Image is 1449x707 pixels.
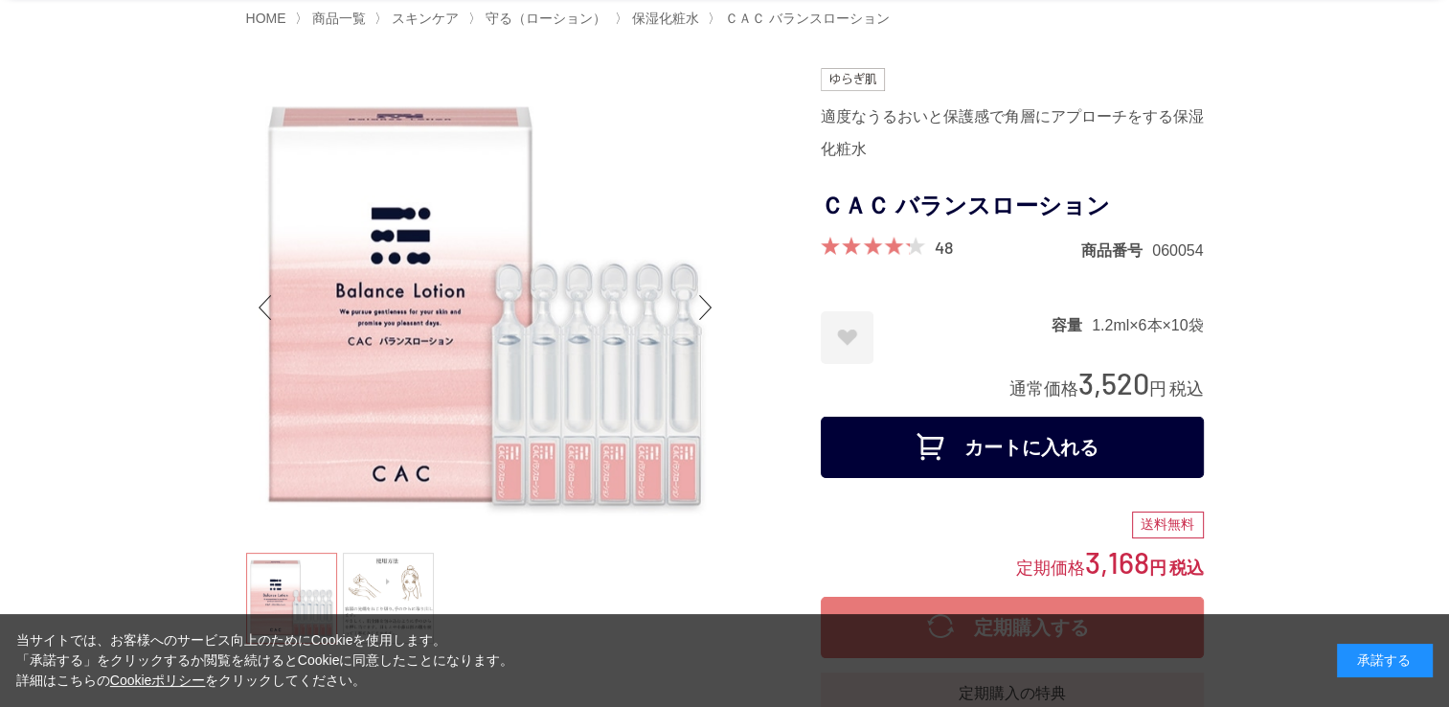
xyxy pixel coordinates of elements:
[821,417,1204,478] button: カートに入れる
[821,185,1204,228] h1: ＣＡＣ バランスローション
[1092,315,1204,335] dd: 1.2ml×6本×10袋
[1016,557,1085,578] span: 定期価格
[1149,559,1166,578] span: 円
[246,68,725,547] img: ＣＡＣ バランスローション
[1169,559,1204,578] span: 税込
[1078,365,1149,400] span: 3,520
[246,11,286,26] a: HOME
[821,597,1204,658] button: 定期購入する
[246,269,284,346] div: Previous slide
[725,11,890,26] span: ＣＡＣ バランスローション
[632,11,699,26] span: 保湿化粧水
[392,11,459,26] span: スキンケア
[628,11,699,26] a: 保湿化粧水
[295,10,371,28] li: 〉
[110,673,206,688] a: Cookieポリシー
[1169,379,1204,399] span: 税込
[615,10,704,28] li: 〉
[821,68,886,91] img: ゆらぎ肌
[1081,240,1152,261] dt: 商品番号
[312,11,366,26] span: 商品一覧
[687,269,725,346] div: Next slide
[1149,379,1166,399] span: 円
[16,630,514,691] div: 当サイトでは、お客様へのサービス向上のためにCookieを使用します。 「承諾する」をクリックするか閲覧を続けるとCookieに同意したことになります。 詳細はこちらの をクリックしてください。
[468,10,611,28] li: 〉
[486,11,606,26] span: 守る（ローション）
[1085,544,1149,580] span: 3,168
[721,11,890,26] a: ＣＡＣ バランスローション
[388,11,459,26] a: スキンケア
[1009,379,1078,399] span: 通常価格
[821,311,873,364] a: お気に入りに登録する
[308,11,366,26] a: 商品一覧
[935,237,953,258] a: 48
[708,10,894,28] li: 〉
[482,11,606,26] a: 守る（ローション）
[1132,512,1204,538] div: 送料無料
[1052,315,1092,335] dt: 容量
[1152,240,1203,261] dd: 060054
[1337,644,1433,677] div: 承諾する
[374,10,464,28] li: 〉
[821,101,1204,166] div: 適度なうるおいと保護感で角層にアプローチをする保湿化粧水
